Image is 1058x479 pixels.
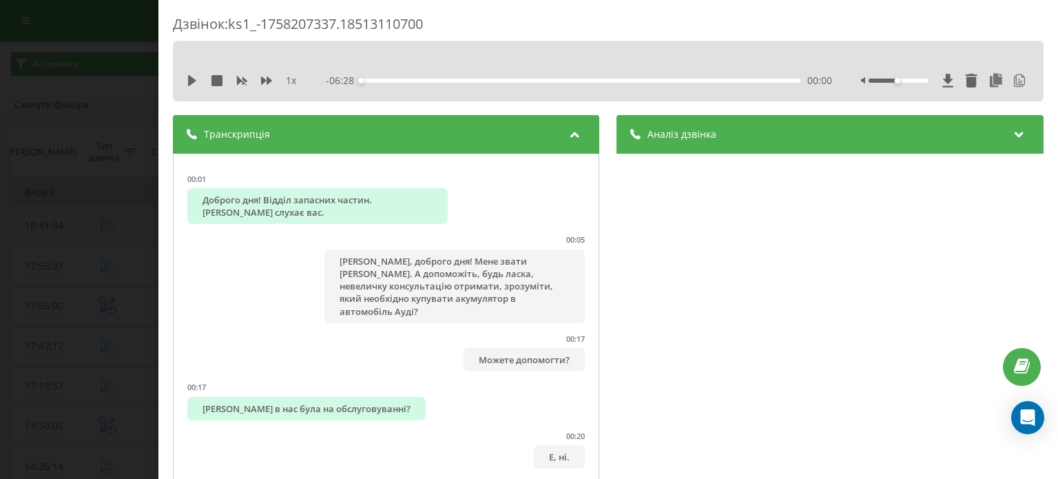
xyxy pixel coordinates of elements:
[567,334,585,344] div: 00:17
[895,78,900,83] div: Accessibility label
[173,14,1044,41] div: Дзвінок : ks1_-1758207337.18513110700
[567,234,585,245] div: 00:05
[187,382,206,392] div: 00:17
[1011,401,1044,434] div: Open Intercom Messenger
[359,78,364,83] div: Accessibility label
[204,128,270,141] span: Транскрипція
[648,128,717,141] span: Аналіз дзвінка
[326,74,362,88] span: - 06:28
[324,249,585,323] div: [PERSON_NAME], доброго дня! Мене звати [PERSON_NAME]. А допоможіть, будь ласка, невеличку консуль...
[187,188,448,224] div: Доброго дня! Відділ запасних частин. [PERSON_NAME] слухає вас.
[187,174,206,184] div: 00:01
[807,74,832,88] span: 00:00
[464,348,585,371] div: Можете допомогти?
[535,445,585,469] div: Е, ні.
[286,74,296,88] span: 1 x
[187,397,426,420] div: [PERSON_NAME] в нас була на обслуговуванні?
[567,431,585,441] div: 00:20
